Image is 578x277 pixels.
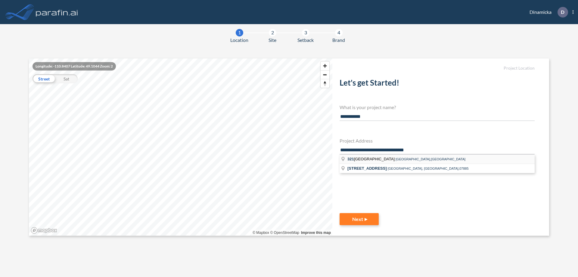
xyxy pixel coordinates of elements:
h2: Let's get Started! [340,78,535,90]
a: Improve this map [301,231,331,235]
span: 321 [347,157,354,161]
div: 1 [236,29,243,36]
p: D [561,9,564,15]
h4: Project Address [340,138,535,143]
canvas: Map [29,58,332,236]
div: Sat [55,74,78,83]
span: [GEOGRAPHIC_DATA],[GEOGRAPHIC_DATA] [396,157,465,161]
div: Longitude: -110.8407 Latitude: 49.1044 Zoom: 2 [33,62,116,71]
div: 2 [269,29,276,36]
span: [GEOGRAPHIC_DATA] [347,157,396,161]
img: logo [35,6,79,18]
span: Site [269,36,276,44]
button: Reset bearing to north [321,79,329,88]
span: Location [230,36,248,44]
span: [GEOGRAPHIC_DATA], [GEOGRAPHIC_DATA],07885 [388,167,469,170]
span: [STREET_ADDRESS] [347,166,387,171]
button: Next [340,213,379,225]
div: Street [33,74,55,83]
a: Mapbox [253,231,269,235]
button: Zoom out [321,70,329,79]
span: Brand [332,36,345,44]
button: Zoom in [321,61,329,70]
div: 4 [335,29,343,36]
div: 3 [302,29,309,36]
a: Mapbox homepage [31,227,57,234]
span: Setback [297,36,314,44]
h5: Project Location [340,66,535,71]
h4: What is your project name? [340,104,535,110]
a: OpenStreetMap [270,231,299,235]
div: Dinamicka [521,7,573,17]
